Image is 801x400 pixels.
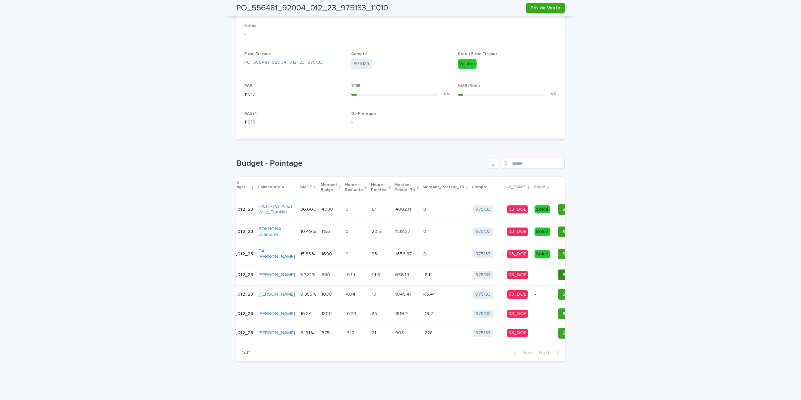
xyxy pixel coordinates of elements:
span: Soldé [562,229,575,235]
span: Fiche Travaux [244,52,270,56]
tr: 92004_012_2392004_012_23 [PERSON_NAME] 16.349 %16.349 % 18001800 -0.23-0.23 2525 1819.21819.2 -19... [214,304,590,323]
span: %MB [351,84,361,88]
p: 0 [423,205,428,212]
p: - [535,330,550,336]
p: -0.14 [346,290,357,297]
p: 92004_012_23 [220,271,254,278]
div: Soldé [535,250,550,258]
p: 11010 [244,119,343,126]
p: 11010 [244,91,343,98]
tr: 92004_012_2392004_012_23 [PERSON_NAME] 9.355 %9.355 % 10301030 -0.14-0.14 1010 1045.411045.41 -15... [214,285,590,304]
p: 10 [372,290,378,297]
span: Soldé [562,251,575,257]
p: -15.41 [423,290,436,297]
span: Soldé [562,330,575,337]
button: Soldé [558,204,579,215]
div: 03_DOE [507,228,528,236]
p: -6.14 [423,271,434,278]
span: Prix de Vente [531,5,560,11]
p: 1155 [321,228,331,235]
tr: 92004_012_2392004_012_23 [PERSON_NAME] 6.131 %6.131 % 675675 -7.12-7.12 2121 903903 -228-228 9751... [214,323,590,343]
p: 92004_012_23 [220,250,254,257]
p: 92004_012_23 [220,205,254,212]
p: 1690 [321,250,333,257]
p: 675 [321,329,331,336]
p: 61 [372,205,378,212]
a: 975133 [475,229,491,235]
p: 1800 [321,310,333,317]
p: 25 [372,310,378,317]
button: Soldé [558,328,579,339]
p: -7.12 [346,329,356,336]
p: - [535,272,550,278]
div: 6 % [551,91,557,98]
span: Next [539,350,554,355]
p: 1 of 1 [236,345,256,361]
p: Collaborateur [258,184,284,191]
h2: PO_556481_92004_012_23_975133_11010 [236,3,388,13]
div: 03_DOE [507,290,528,299]
p: 1656.87 [395,250,413,257]
tr: 92004_012_2392004_012_23 HICHI-TCHAPET Willy_Franklin 36.603 %36.603 % 40304030 00 6161 4002.1140... [214,198,590,221]
p: Montant Budget [321,181,337,194]
div: Validée [458,59,477,69]
div: 03_DOE [507,329,528,337]
p: Heure - Restante [345,181,363,194]
p: -228 [423,329,434,336]
a: 975133 [475,272,491,278]
div: 6 % [444,91,450,98]
a: 975133 [354,60,369,67]
div: 03_DOE [507,250,528,258]
p: Soldé [534,184,545,191]
span: Notes [244,24,256,28]
p: -0.14 [346,271,357,278]
a: 975133 [475,330,491,336]
p: 92004_012_23 [220,310,254,317]
p: -0.23 [346,310,358,317]
p: 36.603 % [300,205,317,212]
p: 25 [372,250,378,257]
button: Soldé [558,308,579,319]
p: - [351,119,450,126]
button: Soldé [558,289,579,300]
p: 4002.11 [395,205,412,212]
tr: 92004_012_2392004_012_23 [PERSON_NAME] 5.722 %5.722 % 630630 -0.14-0.14 14.514.5 636.14636.14 -6.... [214,265,590,285]
a: 975133 [475,251,491,257]
p: 1138.37 [395,228,412,235]
p: 9.355 % [300,290,317,297]
p: Heure - Pointée [371,181,387,194]
p: 636.14 [395,271,411,278]
span: Soldé [562,206,575,213]
div: Soldé [535,228,550,236]
p: 903 [395,329,405,336]
p: 92004_012_23 [220,228,254,235]
p: 0 [423,228,428,235]
span: RAE [244,84,252,88]
a: HICHI-TCHAPET Willy_Franklin [258,204,295,215]
tr: 92004_012_2392004_012_23 DA [PERSON_NAME] 15.35 %15.35 % 16901690 00 2525 1656.871656.87 00 97513... [214,243,590,265]
p: Montant Pointé_Th [394,181,415,194]
p: 10.49 % [300,228,317,235]
p: 0 [346,228,350,235]
p: 630 [321,271,331,278]
span: %MB (Réel) [458,84,480,88]
a: [PERSON_NAME] [258,330,295,336]
tr: 92004_012_2392004_012_23 SOKHONA Dramane 10.49 %10.49 % 11551155 00 20.520.5 1138.371138.37 00 97... [214,220,590,243]
div: Soldé [535,205,550,214]
p: 6.131 % [300,329,315,336]
h1: Budget - Pointage [236,159,485,168]
a: SOKHONA Dramane [258,226,295,238]
button: Back [508,350,536,356]
p: 5.722 % [300,271,317,278]
p: L2_ETAPE [506,184,526,191]
span: Soldé [562,291,575,298]
p: -19.2 [423,310,434,317]
span: Compte [351,52,367,56]
div: 03_DOE [507,310,528,318]
input: Search [501,158,565,169]
button: Soldé [558,269,579,280]
a: [PERSON_NAME] [258,272,295,278]
p: 0 [346,205,350,212]
p: - [535,292,550,297]
p: 14.5 [372,271,381,278]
